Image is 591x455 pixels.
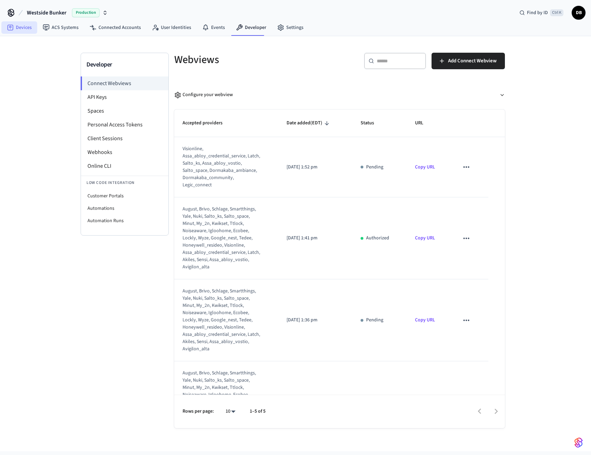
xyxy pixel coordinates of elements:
a: Connected Accounts [84,21,146,34]
span: Find by ID [527,9,548,16]
li: Automations [81,202,168,215]
button: Configure your webview [174,86,505,104]
li: Spaces [81,104,168,118]
p: 1–5 of 5 [250,408,266,415]
span: Add Connect Webview [448,56,497,65]
h3: Developer [86,60,163,70]
li: Automation Runs [81,215,168,227]
p: [DATE] 1:52 pm [287,164,344,171]
span: Westside Bunker [27,9,66,17]
div: 10 [222,406,239,416]
p: Pending [366,317,383,324]
a: ACS Systems [37,21,84,34]
div: Find by IDCtrl K [514,7,569,19]
a: Copy URL [415,164,435,170]
span: Date added(EDT) [287,118,331,128]
p: Rows per page: [183,408,214,415]
div: august, brivo, schlage, smartthings, yale, nuki, salto_ks, salto_space, minut, my_2n, kwikset, tt... [183,288,261,353]
span: Status [361,118,383,128]
span: Production [72,8,100,17]
p: [DATE] 1:36 pm [287,317,344,324]
li: Online CLI [81,159,168,173]
li: Customer Portals [81,190,168,202]
li: Personal Access Tokens [81,118,168,132]
div: august, brivo, schlage, smartthings, yale, nuki, salto_ks, salto_space, minut, my_2n, kwikset, tt... [183,206,261,271]
div: august, brivo, schlage, smartthings, yale, nuki, salto_ks, salto_space, minut, my_2n, kwikset, tt... [183,370,261,435]
li: API Keys [81,90,168,104]
li: Connect Webviews [81,76,168,90]
div: Configure your webview [174,91,233,99]
a: Devices [1,21,37,34]
a: Copy URL [415,235,435,241]
a: Developer [230,21,272,34]
li: Webhooks [81,145,168,159]
span: URL [415,118,432,128]
li: Client Sessions [81,132,168,145]
h5: Webviews [174,53,335,67]
span: Ctrl K [550,9,563,16]
span: DB [572,7,585,19]
a: Copy URL [415,317,435,323]
p: [DATE] 1:41 pm [287,235,344,242]
a: User Identities [146,21,197,34]
li: Low Code Integration [81,176,168,190]
p: Pending [366,164,383,171]
a: Events [197,21,230,34]
div: visionline, assa_abloy_credential_service, latch, salto_ks, assa_abloy_vostio, salto_space, dorma... [183,145,261,189]
button: DB [572,6,585,20]
img: SeamLogoGradient.69752ec5.svg [574,437,583,448]
a: Settings [272,21,309,34]
button: Add Connect Webview [432,53,505,69]
span: Accepted providers [183,118,231,128]
p: Authorized [366,235,389,242]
